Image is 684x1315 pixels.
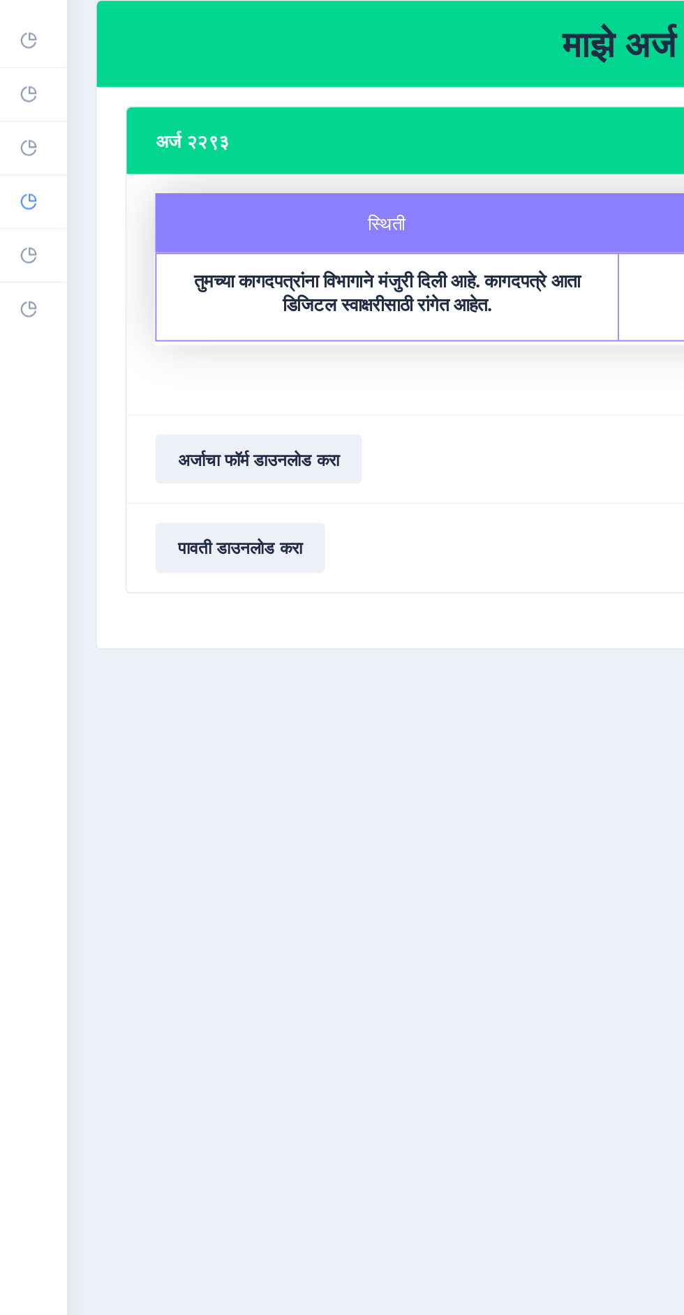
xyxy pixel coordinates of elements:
a: दीक्षांत समारंभ / पदवी प्रमाणपत्र [42,11,304,38]
font: द्वारे ♥ सह तयार केलेले [101,1287,182,1301]
font: माझे अर्ज [329,81,395,110]
font: नोट्स [486,193,507,207]
font: अर्ज २२९३ [91,145,134,159]
font: २०२५ [76,1287,101,1301]
font: स्थिती [215,193,237,207]
a: एडुलॅब [53,1287,76,1301]
button: अर्जाचा फॉर्म डाउनलोड करा [91,324,211,352]
img: लोगो [42,3,84,50]
font: अर्जाचा फॉर्म डाउनलोड करा [104,331,198,345]
button: पावती डाउनलोड करा [91,375,190,404]
font: तुमच्या कागदपत्रांना विभागाने मंजुरी दिली आहे. कागदपत्रे आता डिजिटल स्वाक्षरीसाठी रांगेत आहेत. [114,227,339,255]
font: दीक्षांत समारंभ / पदवी प्रमाणपत्र [84,11,304,38]
font: पावती डाउनलोड करा [104,384,177,397]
